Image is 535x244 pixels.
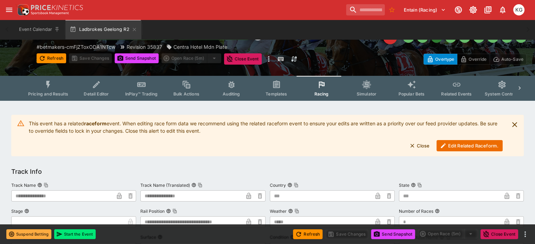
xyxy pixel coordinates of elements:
span: Templates [266,91,287,97]
button: Number of Races [435,209,440,213]
p: Number of Races [399,208,433,214]
button: Track Name (Translated)Copy To Clipboard [191,183,196,187]
span: Pricing and Results [28,91,68,97]
button: WeatherCopy To Clipboard [288,209,293,213]
p: Track Name [11,182,36,188]
button: Stage [24,209,29,213]
button: Rail PositionCopy To Clipboard [166,209,171,213]
button: Select Tenant [400,4,450,15]
p: Overtype [435,55,454,63]
p: Override [469,55,486,63]
div: Event type filters [23,76,512,101]
div: Centra Hotel Mdn Plate [166,43,227,51]
button: Close Event [224,53,262,65]
div: Kevin Gutschlag [513,4,524,15]
input: search [346,4,385,15]
button: Documentation [482,4,494,16]
button: Copy To Clipboard [294,209,299,213]
button: Auto-Save [490,54,527,65]
button: more [521,230,529,238]
button: StateCopy To Clipboard [411,183,416,187]
button: No Bookmarks [386,4,397,15]
button: Connected to PK [452,4,465,16]
span: Bulk Actions [173,91,199,97]
button: Suspend Betting [6,229,51,239]
strong: raceform [84,120,107,126]
button: Copy To Clipboard [198,183,203,187]
img: PriceKinetics [31,5,83,10]
p: Revision 35837 [127,43,162,51]
button: Copy To Clipboard [294,183,299,187]
button: Ladbrokes Geelong R2 [65,20,141,39]
button: open drawer [3,4,15,16]
button: Close Event [480,229,518,239]
span: InPlay™ Trading [125,91,158,97]
button: Event Calendar [15,20,64,39]
span: Popular Bets [398,91,425,97]
button: Toggle light/dark mode [467,4,479,16]
button: Close [406,140,434,151]
button: Copy To Clipboard [44,183,49,187]
button: Refresh [293,229,323,239]
button: Copy To Clipboard [172,209,177,213]
span: Related Events [441,91,472,97]
span: Detail Editor [84,91,109,97]
p: Stage [11,208,23,214]
div: split button [161,53,221,63]
p: Weather [270,208,287,214]
img: PriceKinetics Logo [15,3,30,17]
button: Track NameCopy To Clipboard [37,183,42,187]
p: State [399,182,409,188]
img: Sportsbook Management [31,12,69,15]
div: This event has a related event. When editing race form data we recommend using the related racefo... [29,117,503,154]
p: Country [270,182,286,188]
span: Simulator [357,91,376,97]
button: Overtype [423,54,457,65]
button: CountryCopy To Clipboard [287,183,292,187]
div: split button [418,229,478,239]
button: Edit Related Raceform. [437,140,503,151]
div: Start From [423,54,527,65]
p: Rail Position [140,208,165,214]
button: Kevin Gutschlag [511,2,527,18]
button: Override [457,54,490,65]
button: Start the Event [54,229,96,239]
span: Racing [314,91,329,97]
h5: Track Info [11,167,42,176]
button: close [508,118,521,131]
p: Copy To Clipboard [37,43,115,51]
p: Auto-Save [501,55,523,63]
span: Auditing [223,91,240,97]
button: Send Snapshot [371,229,415,239]
span: System Controls [485,91,519,97]
button: Notifications [496,4,509,16]
p: Centra Hotel Mdn Plate [173,43,227,51]
button: more [265,53,273,65]
p: Track Name (Translated) [140,182,190,188]
button: Copy To Clipboard [417,183,422,187]
button: Refresh [37,53,66,63]
button: Send Snapshot [115,53,159,63]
